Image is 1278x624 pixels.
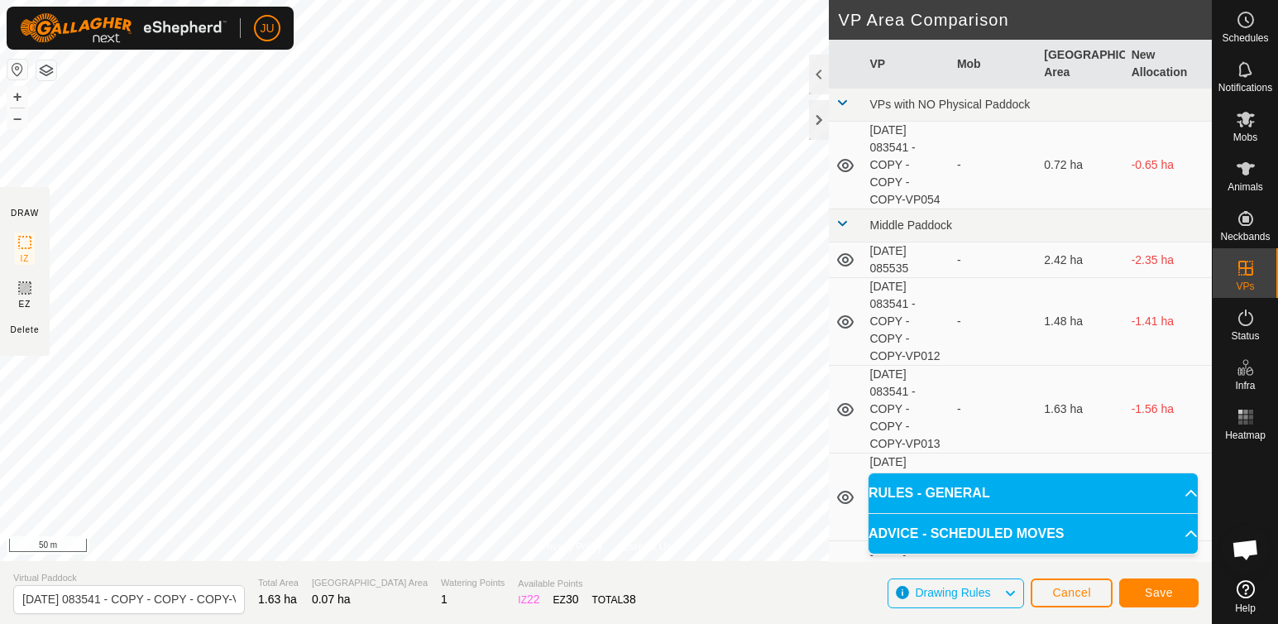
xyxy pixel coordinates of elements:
[1037,454,1124,541] td: 1.72 ha
[1233,132,1257,142] span: Mobs
[11,207,39,219] div: DRAW
[915,586,990,599] span: Drawing Rules
[1125,366,1212,454] td: -1.56 ha
[1125,454,1212,541] td: -1.65 ha
[1031,578,1113,607] button: Cancel
[518,591,539,608] div: IZ
[1037,122,1124,209] td: 0.72 ha
[869,524,1064,544] span: ADVICE - SCHEDULED MOVES
[19,298,31,310] span: EZ
[1222,33,1268,43] span: Schedules
[1218,83,1272,93] span: Notifications
[1221,525,1271,574] div: Open chat
[527,593,540,606] span: 22
[1125,242,1212,278] td: -2.35 ha
[957,313,1031,330] div: -
[957,156,1031,174] div: -
[258,593,297,606] span: 1.63 ha
[1236,281,1254,291] span: VPs
[553,591,579,608] div: EZ
[312,593,351,606] span: 0.07 ha
[1125,40,1212,89] th: New Allocation
[622,540,671,554] a: Contact Us
[7,60,27,79] button: Reset Map
[864,242,950,278] td: [DATE] 085535
[864,122,950,209] td: [DATE] 083541 - COPY - COPY - COPY-VP054
[15,324,35,343] img: VP
[1231,331,1259,341] span: Status
[540,540,602,554] a: Privacy Policy
[1220,232,1270,242] span: Neckbands
[957,401,1031,418] div: -
[869,483,990,503] span: RULES - GENERAL
[13,571,245,585] span: Virtual Paddock
[1213,574,1278,620] a: Help
[592,591,636,608] div: TOTAL
[258,576,299,590] span: Total Area
[1052,586,1091,599] span: Cancel
[623,593,636,606] span: 38
[1145,586,1173,599] span: Save
[1037,366,1124,454] td: 1.63 ha
[864,366,950,454] td: [DATE] 083541 - COPY - COPY - COPY-VP013
[1125,122,1212,209] td: -0.65 ha
[1235,603,1256,613] span: Help
[1225,430,1266,440] span: Heatmap
[870,98,1031,111] span: VPs with NO Physical Paddock
[1037,40,1124,89] th: [GEOGRAPHIC_DATA] Area
[1228,182,1263,192] span: Animals
[21,252,30,265] span: IZ
[1037,242,1124,278] td: 2.42 ha
[839,10,1213,30] h2: VP Area Comparison
[566,593,579,606] span: 30
[864,278,950,366] td: [DATE] 083541 - COPY - COPY - COPY-VP012
[7,108,27,128] button: –
[950,40,1037,89] th: Mob
[1119,578,1199,607] button: Save
[1235,381,1255,391] span: Infra
[20,13,227,43] img: Gallagher Logo
[864,454,950,541] td: [DATE] 083541 - COPY - COPY - COPY-VP014
[870,218,953,232] span: Middle Paddock
[1037,278,1124,366] td: 1.48 ha
[441,576,505,590] span: Watering Points
[7,87,27,107] button: +
[957,252,1031,269] div: -
[11,343,40,356] span: Delete
[869,514,1198,554] p-accordion-header: ADVICE - SCHEDULED MOVES
[312,576,428,590] span: [GEOGRAPHIC_DATA] Area
[869,473,1198,513] p-accordion-header: RULES - GENERAL
[1125,278,1212,366] td: -1.41 ha
[518,577,635,591] span: Available Points
[441,593,448,606] span: 1
[864,40,950,89] th: VP
[260,20,274,37] span: JU
[36,60,56,80] button: Map Layers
